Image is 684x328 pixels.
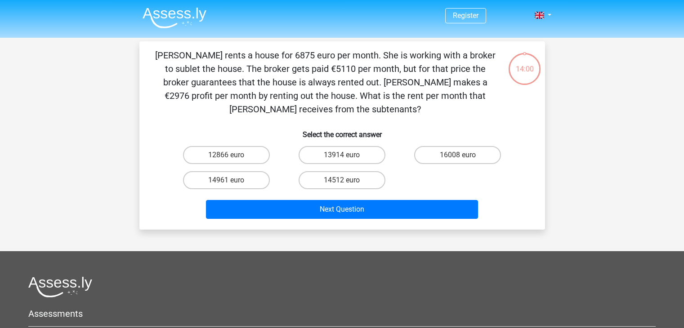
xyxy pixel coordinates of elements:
[183,171,270,189] label: 14961 euro
[508,52,541,75] div: 14:00
[28,276,92,297] img: Assessly logo
[154,49,497,116] p: [PERSON_NAME] rents a house for 6875 euro per month. She is working with a broker to sublet the h...
[183,146,270,164] label: 12866 euro
[299,171,385,189] label: 14512 euro
[28,308,656,319] h5: Assessments
[414,146,501,164] label: 16008 euro
[206,200,478,219] button: Next Question
[453,11,478,20] a: Register
[299,146,385,164] label: 13914 euro
[154,123,531,139] h6: Select the correct answer
[143,7,206,28] img: Assessly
